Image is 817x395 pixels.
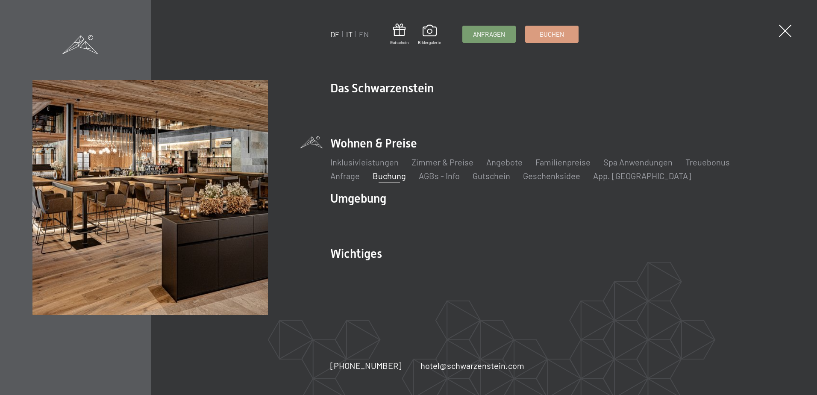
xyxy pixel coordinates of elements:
[593,171,691,181] a: App. [GEOGRAPHIC_DATA]
[419,171,460,181] a: AGBs - Info
[685,157,730,167] a: Treuebonus
[540,30,564,39] span: Buchen
[418,25,441,45] a: Bildergalerie
[390,24,408,45] a: Gutschein
[486,157,523,167] a: Angebote
[473,30,505,39] span: Anfragen
[390,39,408,45] span: Gutschein
[330,157,399,167] a: Inklusivleistungen
[523,171,580,181] a: Geschenksidee
[603,157,673,167] a: Spa Anwendungen
[420,360,524,371] a: hotel@schwarzenstein.com
[330,171,360,181] a: Anfrage
[330,360,402,371] span: [PHONE_NUMBER]
[418,39,441,45] span: Bildergalerie
[359,29,369,39] a: EN
[373,171,406,181] a: Buchung
[535,157,591,167] a: Familienpreise
[526,26,578,42] a: Buchen
[463,26,515,42] a: Anfragen
[330,360,402,371] a: [PHONE_NUMBER]
[411,157,473,167] a: Zimmer & Preise
[346,29,353,39] a: IT
[330,29,340,39] a: DE
[473,171,510,181] a: Gutschein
